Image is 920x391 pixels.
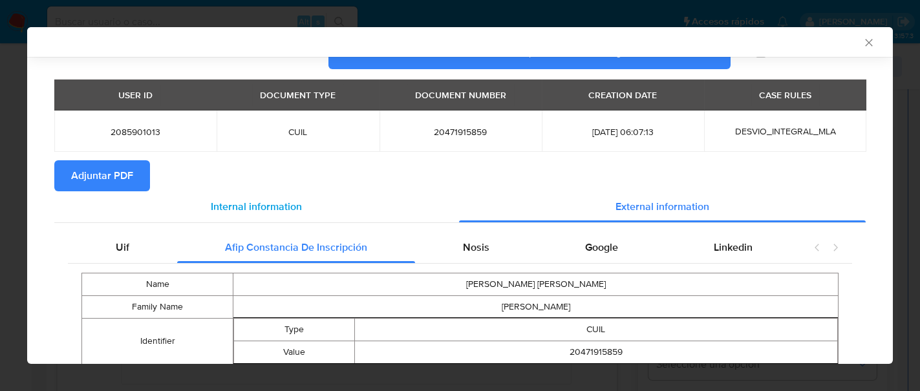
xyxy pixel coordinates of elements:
button: Adjuntar PDF [54,160,150,191]
span: Nosis [463,240,489,255]
button: Cerrar ventana [862,36,874,48]
td: [PERSON_NAME] [PERSON_NAME] [233,273,839,295]
h2: Case Id - dFCAwuZ3sZEi6HtmMzeO3zHL [54,44,303,61]
span: Mostrar datos vacíos [774,46,866,59]
div: CREATION DATE [581,84,665,106]
span: 20471915859 [395,126,526,138]
span: Uif [116,240,129,255]
span: CUIL [232,126,363,138]
td: Name [82,273,233,295]
span: Internal information [211,199,302,214]
div: CASE RULES [751,84,819,106]
span: 2085901013 [70,126,201,138]
div: Detailed info [54,191,866,222]
td: CUIL [354,318,837,341]
span: Adjuntar PDF [71,162,133,190]
span: [DATE] 06:07:13 [557,126,689,138]
span: Google [585,240,618,255]
td: [PERSON_NAME] [233,295,839,318]
div: DOCUMENT TYPE [252,84,343,106]
td: Family Name [82,295,233,318]
td: 20471915859 [354,341,837,363]
span: External information [615,199,709,214]
span: Afip Constancia De Inscripción [225,240,367,255]
span: DESVIO_INTEGRAL_MLA [735,125,836,138]
div: USER ID [111,84,160,106]
div: Detailed external info [68,232,800,263]
div: DOCUMENT NUMBER [407,84,514,106]
span: Linkedin [714,240,753,255]
td: Identifier [82,318,233,364]
td: Value [234,341,355,363]
span: Los datos detallados a continuación corresponden a la fecha de generación del caso. [358,46,700,59]
td: Type [234,318,355,341]
div: closure-recommendation-modal [27,27,893,364]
